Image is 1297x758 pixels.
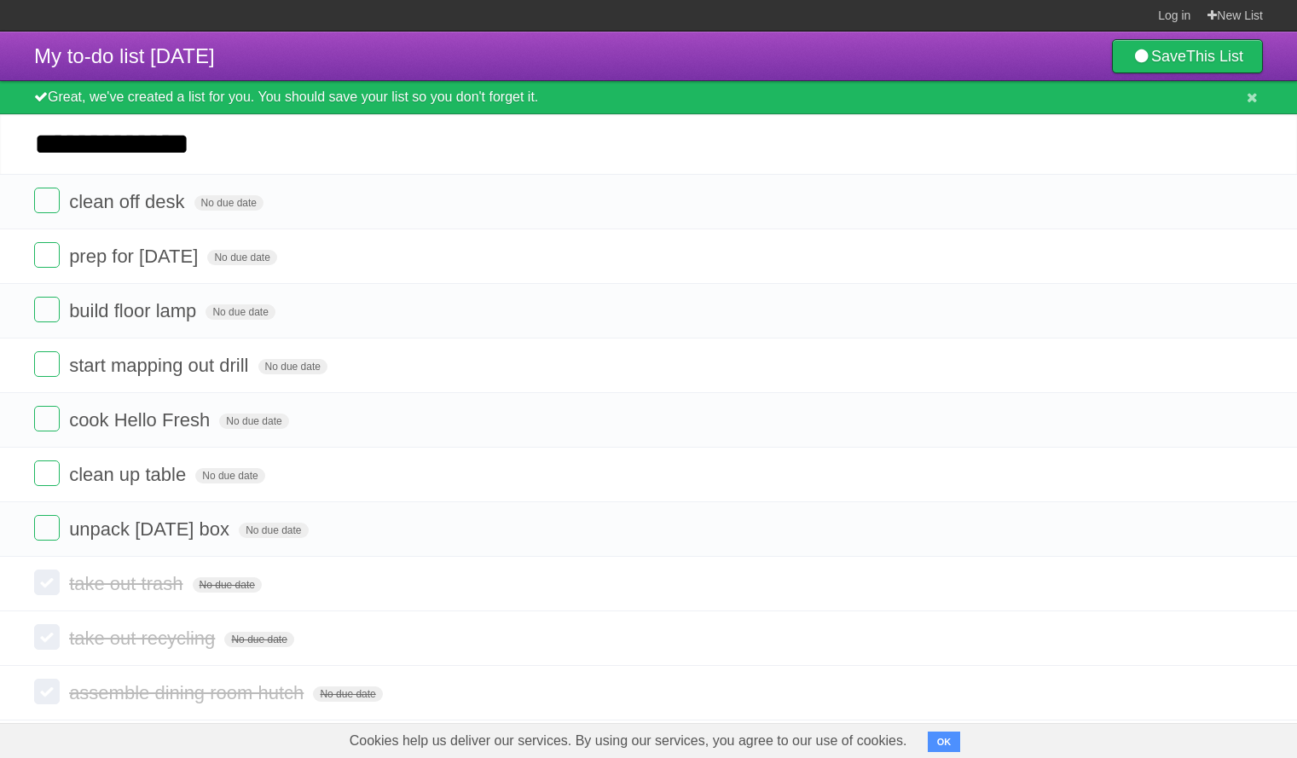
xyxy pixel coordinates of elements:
[69,246,202,267] span: prep for [DATE]
[333,724,924,758] span: Cookies help us deliver our services. By using our services, you agree to our use of cookies.
[195,468,264,483] span: No due date
[69,682,308,703] span: assemble dining room hutch
[224,632,293,647] span: No due date
[69,409,214,431] span: cook Hello Fresh
[1112,39,1263,73] a: SaveThis List
[34,570,60,595] label: Done
[69,355,252,376] span: start mapping out drill
[34,242,60,268] label: Done
[69,464,190,485] span: clean up table
[258,359,327,374] span: No due date
[34,44,215,67] span: My to-do list [DATE]
[34,515,60,541] label: Done
[34,406,60,431] label: Done
[219,414,288,429] span: No due date
[69,518,234,540] span: unpack [DATE] box
[69,628,219,649] span: take out recycling
[34,679,60,704] label: Done
[34,624,60,650] label: Done
[34,351,60,377] label: Done
[239,523,308,538] span: No due date
[69,573,187,594] span: take out trash
[193,577,262,593] span: No due date
[928,732,961,752] button: OK
[313,686,382,702] span: No due date
[34,188,60,213] label: Done
[69,191,188,212] span: clean off desk
[206,304,275,320] span: No due date
[207,250,276,265] span: No due date
[1186,48,1243,65] b: This List
[194,195,263,211] span: No due date
[69,300,200,321] span: build floor lamp
[34,460,60,486] label: Done
[34,297,60,322] label: Done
